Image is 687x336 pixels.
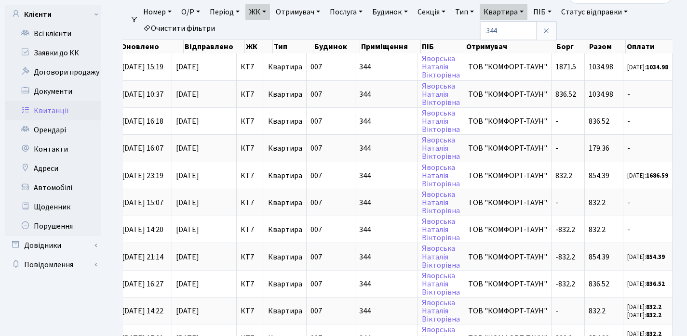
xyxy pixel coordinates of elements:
span: - [627,226,668,233]
span: [DATE] [176,90,232,98]
a: Порушення [5,217,101,236]
span: [DATE] [176,172,232,180]
a: ЖК [245,4,270,20]
span: 007 [310,197,322,208]
a: Клієнти [5,5,101,24]
span: 007 [310,252,322,262]
b: 832.2 [646,303,661,311]
span: - [555,116,558,127]
span: 836.52 [555,89,576,100]
span: Квартира [268,143,302,154]
a: Секція [414,4,449,20]
th: Оплати [626,40,687,53]
span: 1034.98 [589,62,613,72]
span: 832.2 [589,197,606,208]
a: Тип [451,4,478,20]
span: 344 [359,117,414,125]
span: Квартира [268,279,302,289]
span: [DATE] [176,144,232,152]
small: [DATE]: [627,311,661,320]
span: - [555,306,558,316]
span: 1871.5 [555,62,576,72]
a: ЯворськаНаталіяВікторівна [422,53,460,80]
a: Повідомлення [5,255,101,274]
span: Квартира [268,224,302,235]
a: Щоденник [5,197,101,217]
span: -832.2 [555,279,575,289]
th: Приміщення [360,40,421,53]
span: КТ7 [241,144,260,152]
span: КТ7 [241,199,260,207]
a: Орендарі [5,120,101,140]
span: 832.2 [555,170,572,181]
span: [DATE] [176,117,232,125]
a: Послуга [326,4,366,20]
span: ТОВ "КОМФОРТ-ТАУН" [468,280,547,288]
span: 179.36 [589,143,609,154]
span: - [627,144,668,152]
b: 836.52 [646,280,665,288]
span: [DATE] 15:19 [122,62,163,72]
span: [DATE] 21:14 [122,252,163,262]
a: Документи [5,82,101,101]
small: [DATE]: [627,280,665,288]
th: Отримувач [465,40,555,53]
a: ЯворськаНаталіяВікторівна [422,81,460,108]
span: 007 [310,306,322,316]
span: 344 [359,90,414,98]
span: КТ7 [241,63,260,71]
span: Квартира [268,197,302,208]
a: ЯворськаНаталіяВікторівна [422,271,460,297]
span: КТ7 [241,226,260,233]
span: 832.2 [589,306,606,316]
b: 832.2 [646,311,661,320]
span: [DATE] 16:18 [122,116,163,127]
a: ЯворськаНаталіяВікторівна [422,162,460,189]
span: - [555,197,558,208]
span: ТОВ "КОМФОРТ-ТАУН" [468,117,547,125]
span: 836.52 [589,279,609,289]
span: - [627,199,668,207]
a: Будинок [368,4,411,20]
small: [DATE]: [627,171,668,180]
span: ТОВ "КОМФОРТ-ТАУН" [468,199,547,207]
span: 344 [359,307,414,315]
span: КТ7 [241,280,260,288]
span: 344 [359,226,414,233]
a: Заявки до КК [5,43,101,63]
a: Квартира [480,4,527,20]
b: 854.39 [646,253,665,261]
span: [DATE] [176,226,232,233]
a: Статус відправки [557,4,632,20]
span: [DATE] 14:22 [122,306,163,316]
th: ЖК [245,40,273,53]
span: [DATE] [176,199,232,207]
span: КТ7 [241,172,260,180]
span: ТОВ "КОМФОРТ-ТАУН" [468,63,547,71]
span: 007 [310,62,322,72]
a: ЯворськаНаталіяВікторівна [422,135,460,162]
th: Тип [273,40,313,53]
span: [DATE] 16:27 [122,279,163,289]
a: Квитанції [5,101,101,120]
span: -832.2 [555,252,575,262]
span: ТОВ "КОМФОРТ-ТАУН" [468,253,547,261]
a: Отримувач [272,4,324,20]
a: ЯворськаНаталіяВікторівна [422,189,460,216]
span: -832.2 [555,224,575,235]
span: 832.2 [589,224,606,235]
span: 854.39 [589,252,609,262]
small: [DATE]: [627,63,668,72]
th: Відправлено [184,40,245,53]
th: Разом [588,40,626,53]
span: 007 [310,143,322,154]
th: Будинок [313,40,360,53]
span: ТОВ "КОМФОРТ-ТАУН" [468,90,547,98]
th: Оновлено [120,40,184,53]
a: Автомобілі [5,178,101,197]
span: Квартира [268,89,302,100]
span: Квартира [268,170,302,181]
a: ЯворськаНаталіяВікторівна [422,244,460,271]
span: 344 [359,253,414,261]
span: Квартира [268,306,302,316]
